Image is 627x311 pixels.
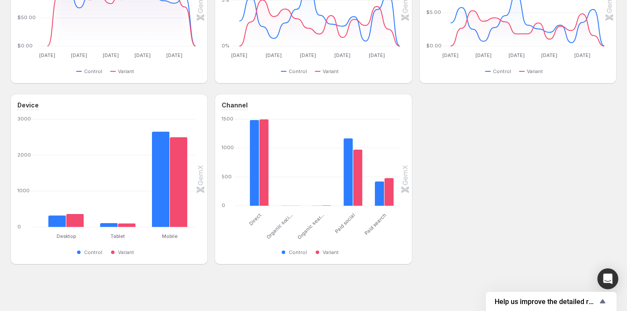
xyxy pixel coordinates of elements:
[384,157,394,206] rect: Variant 478
[353,129,362,206] rect: Variant 973
[323,249,339,256] span: Variant
[344,119,353,206] rect: Control 1167
[92,119,144,227] g: Tablet: Control 106,Variant 97
[118,203,136,227] rect: Variant 97
[152,119,170,227] rect: Control 2651
[369,119,400,206] g: Paid search: Control 420,Variant 478
[574,52,590,58] text: [DATE]
[100,202,118,227] rect: Control 106
[170,119,188,227] rect: Variant 2496
[39,52,55,58] text: [DATE]
[17,14,36,20] text: $50.00
[369,52,385,58] text: [DATE]
[40,119,92,227] g: Desktop: Control 317,Variant 361
[71,52,87,58] text: [DATE]
[259,119,268,206] rect: Variant 1496
[493,68,511,75] span: Control
[266,212,294,240] text: Organic soci…
[17,224,21,230] text: 0
[66,193,84,227] rect: Variant 361
[323,68,339,75] span: Variant
[222,116,233,122] text: 1500
[222,144,234,150] text: 1000
[103,52,119,58] text: [DATE]
[48,195,66,227] rect: Control 317
[334,52,351,58] text: [DATE]
[17,116,31,122] text: 3000
[495,296,608,307] button: Show survey - Help us improve the detailed report for A/B campaigns
[297,212,325,241] text: Organic sear…
[17,187,30,194] text: 1000
[84,249,102,256] span: Control
[17,101,39,110] h3: Device
[334,212,357,234] text: Paid social
[300,52,317,58] text: [DATE]
[250,119,259,206] rect: Control 1485
[111,233,125,239] text: Tablet
[275,119,306,206] g: Organic social: Control 1,Variant 2
[281,66,310,77] button: Control
[289,68,307,75] span: Control
[426,9,441,15] text: $5.00
[306,119,337,206] g: Organic search: Control 1,Variant 5
[110,66,138,77] button: Variant
[315,247,342,257] button: Variant
[289,249,307,256] span: Control
[281,184,290,206] rect: Control 1
[110,247,138,257] button: Variant
[244,119,275,206] g: Direct: Control 1485,Variant 1496
[290,184,300,206] rect: Variant 2
[475,52,492,58] text: [DATE]
[375,161,384,206] rect: Control 420
[222,101,248,110] h3: Channel
[222,43,229,49] text: 0%
[222,174,232,180] text: 500
[315,66,342,77] button: Variant
[135,52,151,58] text: [DATE]
[485,66,515,77] button: Control
[57,233,76,239] text: Desktop
[322,184,331,206] rect: Variant 5
[281,247,310,257] button: Control
[313,184,322,206] rect: Control 1
[232,52,248,58] text: [DATE]
[76,247,106,257] button: Control
[166,52,182,58] text: [DATE]
[541,52,557,58] text: [DATE]
[527,68,543,75] span: Variant
[222,202,225,208] text: 0
[84,68,102,75] span: Control
[337,119,369,206] g: Paid social: Control 1167,Variant 973
[118,68,134,75] span: Variant
[162,233,178,239] text: Mobile
[17,43,33,49] text: $0.00
[495,298,597,306] span: Help us improve the detailed report for A/B campaigns
[519,66,546,77] button: Variant
[508,52,524,58] text: [DATE]
[248,212,263,226] text: Direct
[363,212,388,236] text: Paid search
[118,249,134,256] span: Variant
[442,52,458,58] text: [DATE]
[144,119,196,227] g: Mobile: Control 2651,Variant 2496
[597,268,618,289] div: Open Intercom Messenger
[266,52,282,58] text: [DATE]
[17,152,31,158] text: 2000
[426,43,442,49] text: $0.00
[76,66,106,77] button: Control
